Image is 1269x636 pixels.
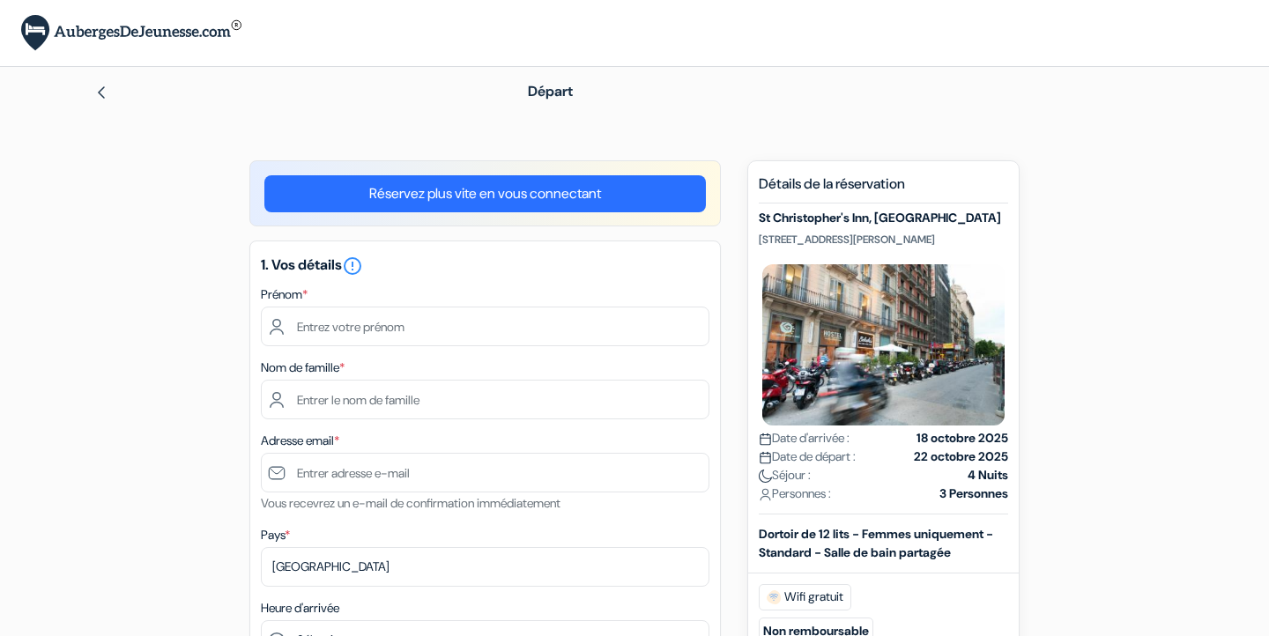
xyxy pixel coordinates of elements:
[767,590,781,604] img: free_wifi.svg
[528,82,573,100] span: Départ
[759,433,772,446] img: calendar.svg
[261,526,290,544] label: Pays
[261,495,560,511] small: Vous recevrez un e-mail de confirmation immédiatement
[759,470,772,483] img: moon.svg
[939,484,1008,503] strong: 3 Personnes
[759,211,1008,226] h5: St Christopher's Inn, [GEOGRAPHIC_DATA]
[21,15,241,51] img: AubergesDeJeunesse.com
[261,307,709,346] input: Entrez votre prénom
[759,584,851,610] span: Wifi gratuit
[261,359,345,377] label: Nom de famille
[759,451,772,464] img: calendar.svg
[759,429,850,447] span: Date d'arrivée :
[914,447,1008,466] strong: 22 octobre 2025
[261,599,339,618] label: Heure d'arrivée
[759,466,811,484] span: Séjour :
[261,255,709,277] h5: 1. Vos détails
[94,85,108,100] img: left_arrow.svg
[261,453,709,492] input: Entrer adresse e-mail
[759,175,1008,203] h5: Détails de la réservation
[759,526,993,560] b: Dortoir de 12 lits - Femmes uniquement - Standard - Salle de bain partagée
[342,255,363,277] i: error_outline
[759,447,856,466] span: Date de départ :
[261,432,339,450] label: Adresse email
[261,380,709,419] input: Entrer le nom de famille
[968,466,1008,484] strong: 4 Nuits
[916,429,1008,447] strong: 18 octobre 2025
[759,488,772,501] img: user_icon.svg
[759,233,1008,247] p: [STREET_ADDRESS][PERSON_NAME]
[759,484,831,503] span: Personnes :
[261,285,308,304] label: Prénom
[264,175,706,212] a: Réservez plus vite en vous connectant
[342,255,363,274] a: error_outline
